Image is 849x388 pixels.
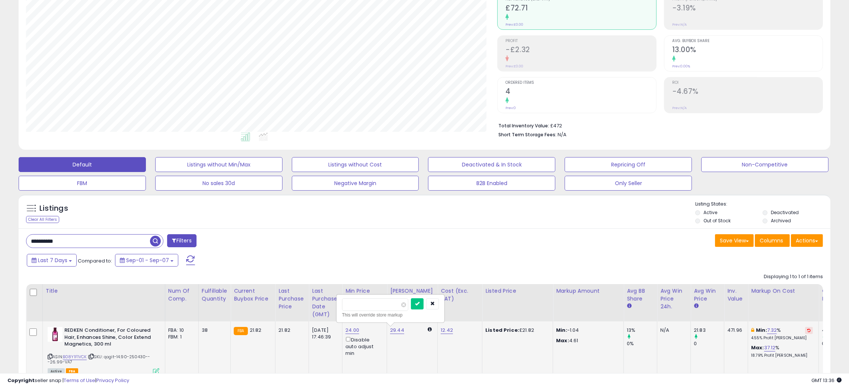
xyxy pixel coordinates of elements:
[498,121,817,130] li: £472
[627,327,657,334] div: 13%
[751,287,816,295] div: Markup on Cost
[485,327,547,334] div: £21.82
[694,287,721,303] div: Avg Win Price
[505,87,656,97] h2: 4
[807,328,811,332] i: Revert to store-level Min Markup
[27,254,77,267] button: Last 7 Days
[7,377,129,384] div: seller snap | |
[428,157,555,172] button: Deactivated & In Stock
[715,234,754,247] button: Save View
[672,39,823,43] span: Avg. Buybox Share
[627,303,631,309] small: Avg BB Share.
[7,377,35,384] strong: Copyright
[345,335,381,357] div: Disable auto adjust min
[64,377,95,384] a: Terms of Use
[627,287,654,303] div: Avg BB Share
[748,284,819,321] th: The percentage added to the cost of goods (COGS) that forms the calculator for Min & Max prices.
[345,287,384,295] div: Min Price
[694,340,724,347] div: 0
[48,354,150,365] span: | SKU: qogit-14.90-250430---26.99-VA7
[767,327,777,334] a: 7.32
[791,234,823,247] button: Actions
[771,209,799,216] label: Deactivated
[292,176,419,191] button: Negative Margin
[312,327,336,340] div: [DATE] 17:46:39
[556,337,618,344] p: 4.61
[556,287,620,295] div: Markup Amount
[672,22,687,27] small: Prev: N/A
[811,377,842,384] span: 2025-09-15 13:36 GMT
[485,327,519,334] b: Listed Price:
[278,327,303,334] div: 21.82
[250,327,262,334] span: 21.82
[202,287,227,303] div: Fulfillable Quantity
[38,257,67,264] span: Last 7 Days
[19,157,146,172] button: Default
[694,327,724,334] div: 21.83
[19,176,146,191] button: FBM
[764,273,823,280] div: Displaying 1 to 1 of 1 items
[485,287,550,295] div: Listed Price
[565,157,692,172] button: Repricing Off
[390,327,404,334] a: 29.44
[751,327,813,341] div: %
[168,327,193,334] div: FBA: 10
[292,157,419,172] button: Listings without Cost
[755,234,790,247] button: Columns
[695,201,830,208] p: Listing States:
[168,287,195,303] div: Num of Comp.
[627,340,657,347] div: 0%
[63,354,87,360] a: B08Y1F1VCK
[672,4,823,14] h2: -3.19%
[505,64,523,69] small: Prev: £0.00
[64,327,155,350] b: REDKEN Conditioner, For Coloured Hair, Enhances Shine, Color Extend Magnetics, 300 ml
[505,45,656,55] h2: -£2.32
[771,217,791,224] label: Archived
[234,287,272,303] div: Current Buybox Price
[428,176,555,191] button: B2B Enabled
[727,287,745,303] div: Inv. value
[751,335,813,341] p: 4.55% Profit [PERSON_NAME]
[155,176,283,191] button: No sales 30d
[278,287,306,311] div: Last Purchase Price
[342,311,439,319] div: This will override store markup
[390,287,434,295] div: [PERSON_NAME]
[556,327,618,334] p: -1.04
[556,337,569,344] strong: Max:
[505,106,516,110] small: Prev: 0
[234,327,248,335] small: FBA
[48,327,63,342] img: 41omkmgXq3L._SL40_.jpg
[703,217,731,224] label: Out of Stock
[96,377,129,384] a: Privacy Policy
[505,4,656,14] h2: £72.71
[167,234,196,247] button: Filters
[202,327,225,334] div: 38
[751,328,754,333] i: This overrides the store level min markup for this listing
[155,157,283,172] button: Listings without Min/Max
[505,39,656,43] span: Profit
[556,327,567,334] strong: Min:
[751,344,813,358] div: %
[39,203,68,214] h5: Listings
[498,123,549,129] b: Total Inventory Value:
[672,106,687,110] small: Prev: N/A
[822,287,849,303] div: Ordered Items
[751,344,764,351] b: Max:
[115,254,178,267] button: Sep-01 - Sep-07
[660,287,687,311] div: Avg Win Price 24h.
[764,344,776,352] a: 37.12
[505,22,523,27] small: Prev: £0.00
[760,237,783,244] span: Columns
[498,131,556,138] b: Short Term Storage Fees:
[565,176,692,191] button: Only Seller
[168,334,193,340] div: FBM: 1
[48,327,159,374] div: ASIN:
[694,303,698,309] small: Avg Win Price.
[48,368,65,375] span: All listings currently available for purchase on Amazon
[441,327,453,334] a: 12.42
[26,216,59,223] div: Clear All Filters
[703,209,717,216] label: Active
[672,64,690,69] small: Prev: 0.00%
[46,287,162,295] div: Title
[672,87,823,97] h2: -4.67%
